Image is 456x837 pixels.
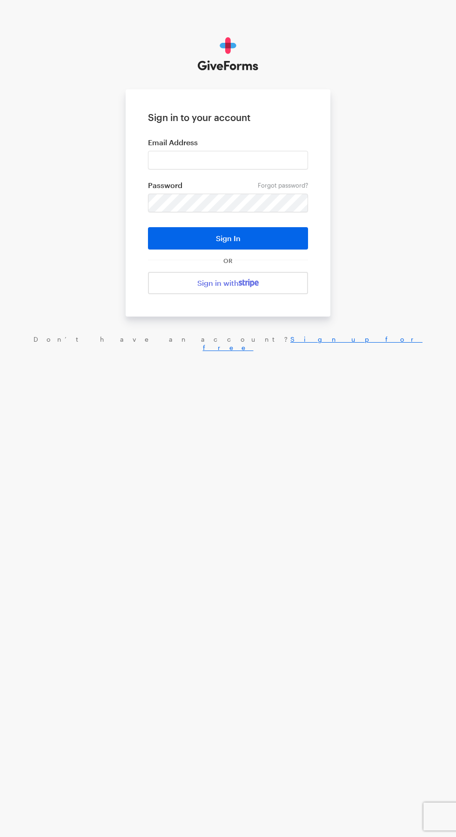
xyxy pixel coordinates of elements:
[148,227,308,250] button: Sign In
[148,138,308,147] label: Email Address
[198,37,259,71] img: GiveForms
[258,182,308,189] a: Forgot password?
[239,279,259,287] img: stripe-07469f1003232ad58a8838275b02f7af1ac9ba95304e10fa954b414cd571f63b.svg
[9,335,447,351] div: Don’t have an account?
[148,181,308,190] label: Password
[148,272,308,294] a: Sign in with
[221,257,235,264] span: OR
[148,112,308,123] h1: Sign in to your account
[203,335,423,351] a: Sign up for free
